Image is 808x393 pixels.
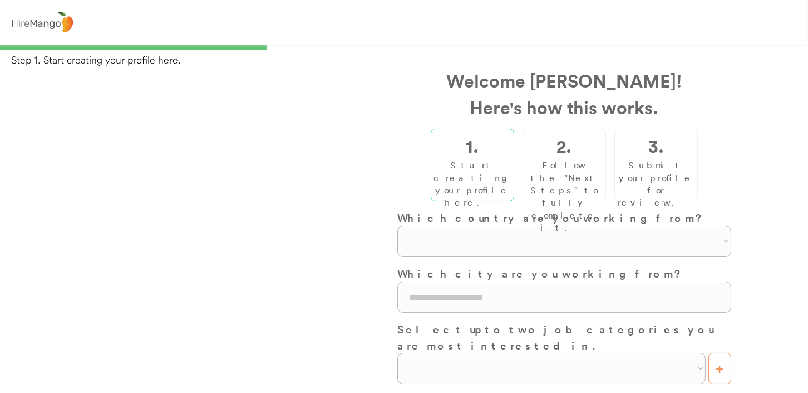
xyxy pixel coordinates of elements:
[397,67,731,120] h2: Welcome [PERSON_NAME]! Here's how this works.
[397,265,731,282] h3: Which city are you working from?
[8,9,76,36] img: logo%20-%20hiremango%20gray.png
[526,159,603,234] div: Follow the "Next Steps" to fully complete it.
[557,132,572,159] h2: 2.
[648,132,664,159] h2: 3.
[11,53,808,67] div: Step 1. Start creating your profile here.
[2,45,806,50] div: 33%
[618,159,694,209] div: Submit your profile for review.
[433,159,511,209] div: Start creating your profile here.
[397,321,731,353] h3: Select up to two job categories you are most interested in.
[708,353,731,384] button: +
[397,210,731,226] h3: Which country are you working from?
[466,132,479,159] h2: 1.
